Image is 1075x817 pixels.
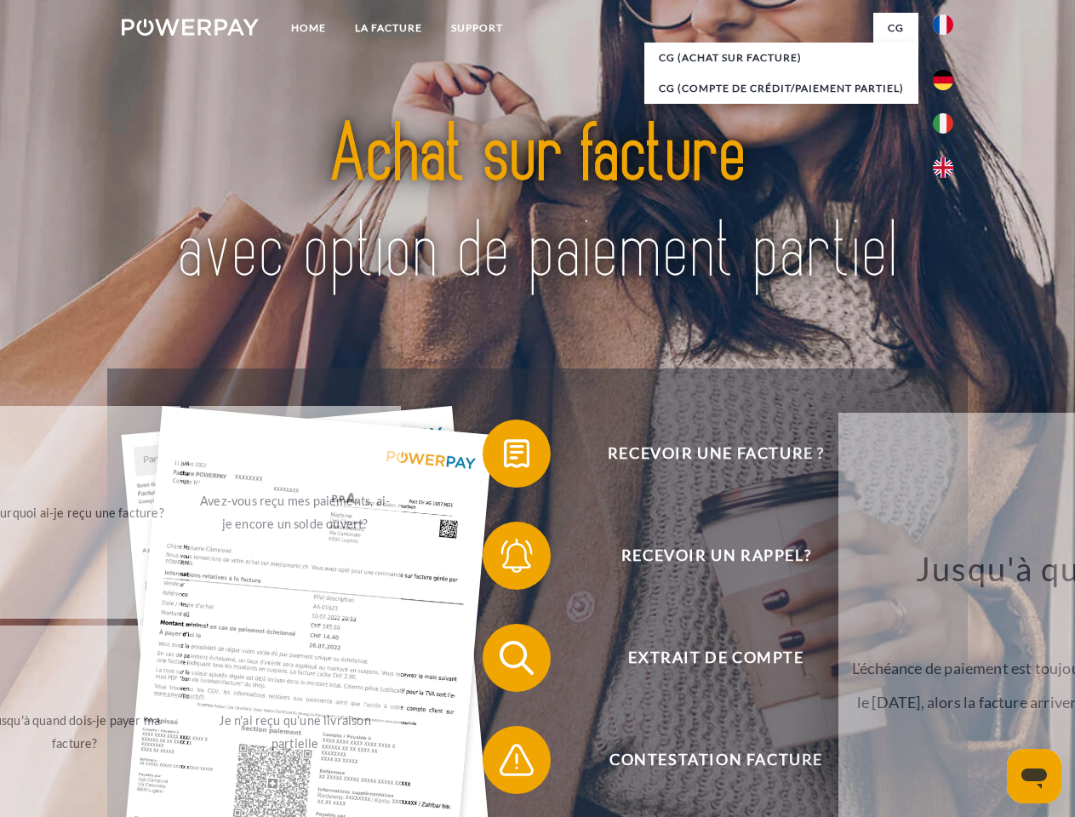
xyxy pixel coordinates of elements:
a: Home [277,13,340,43]
div: Avez-vous reçu mes paiements, ai-je encore un solde ouvert? [199,489,391,535]
a: Avez-vous reçu mes paiements, ai-je encore un solde ouvert? [189,406,401,619]
a: CG (Compte de crédit/paiement partiel) [644,73,918,104]
span: Contestation Facture [507,726,924,794]
span: Extrait de compte [507,624,924,692]
img: logo-powerpay-white.svg [122,19,259,36]
a: Support [437,13,517,43]
a: LA FACTURE [340,13,437,43]
img: en [933,157,953,178]
a: CG (achat sur facture) [644,43,918,73]
img: title-powerpay_fr.svg [163,82,912,326]
div: Je n'ai reçu qu'une livraison partielle [199,709,391,755]
a: CG [873,13,918,43]
button: Contestation Facture [483,726,925,794]
button: Extrait de compte [483,624,925,692]
img: qb_warning.svg [495,739,538,781]
img: de [933,70,953,90]
img: qb_search.svg [495,637,538,679]
img: it [933,113,953,134]
iframe: Bouton de lancement de la fenêtre de messagerie [1007,749,1061,803]
img: fr [933,14,953,35]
